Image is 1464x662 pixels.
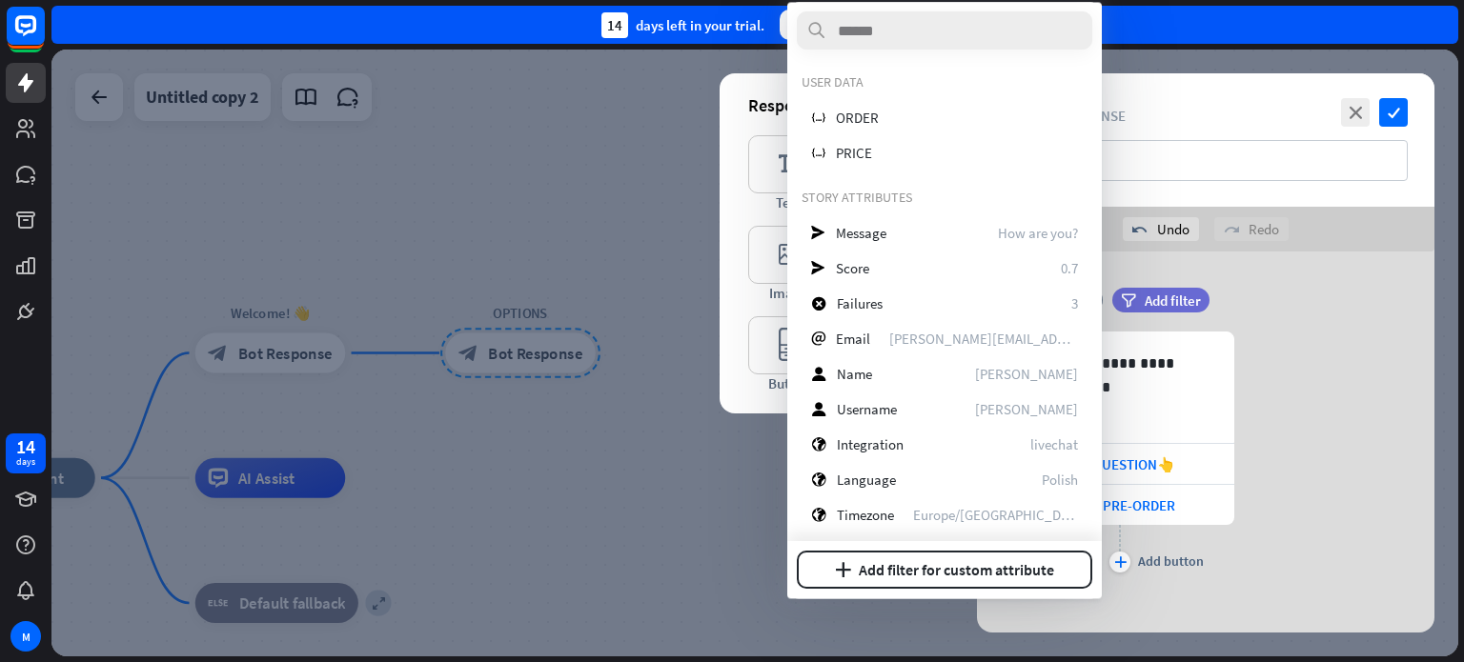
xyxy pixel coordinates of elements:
[10,621,41,652] div: M
[811,508,826,522] i: globe
[836,109,879,127] span: ORDER
[975,400,1078,418] span: Peter Crauch
[601,12,764,38] div: days left in your trial.
[1341,98,1370,127] i: close
[889,330,1078,348] span: peter@crauch.com
[811,296,826,311] i: block_failure
[6,433,46,473] a: 14 days
[1145,291,1201,310] span: Add filter
[975,365,1078,383] span: Peter Crauch
[811,472,826,487] i: globe
[1066,496,1175,514] span: MAKE PRE-ORDER
[913,506,1078,524] span: Europe/Warsaw
[998,224,1078,242] span: How are you?
[811,261,825,275] i: send
[837,471,896,489] span: Language
[1030,435,1078,453] span: livechat
[836,224,886,242] span: Message
[1061,259,1078,277] span: 0.7
[836,259,869,277] span: Score
[780,10,884,40] div: Upgrade now
[601,12,628,38] div: 14
[811,402,826,416] i: user
[1138,552,1204,570] div: Add button
[811,331,825,346] i: email
[837,365,872,383] span: Name
[1071,294,1078,312] span: 3
[837,294,883,312] span: Failures
[1379,98,1408,127] i: check
[835,562,851,577] i: plus
[797,551,1092,589] button: plusAdd filter for custom attribute
[811,437,826,451] i: globe
[16,455,35,469] div: days
[836,144,872,162] span: PRICE
[802,73,1088,90] div: USER DATA
[16,438,35,455] div: 14
[1066,455,1175,473] span: ASK QUESTION👆
[802,189,1088,206] div: STORY ATTRIBUTES
[1121,293,1136,308] i: filter
[1123,217,1199,241] div: Undo
[1114,556,1127,568] i: plus
[811,226,825,240] i: send
[836,330,870,348] span: Email
[837,400,897,418] span: Username
[1132,222,1148,237] i: undo
[837,506,894,524] span: Timezone
[811,110,825,125] i: variable
[811,146,825,160] i: variable
[837,435,904,453] span: Integration
[1214,217,1289,241] div: Redo
[15,8,72,65] button: Open LiveChat chat widget
[1042,471,1078,489] span: Polish
[811,367,826,381] i: user
[1224,222,1239,237] i: redo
